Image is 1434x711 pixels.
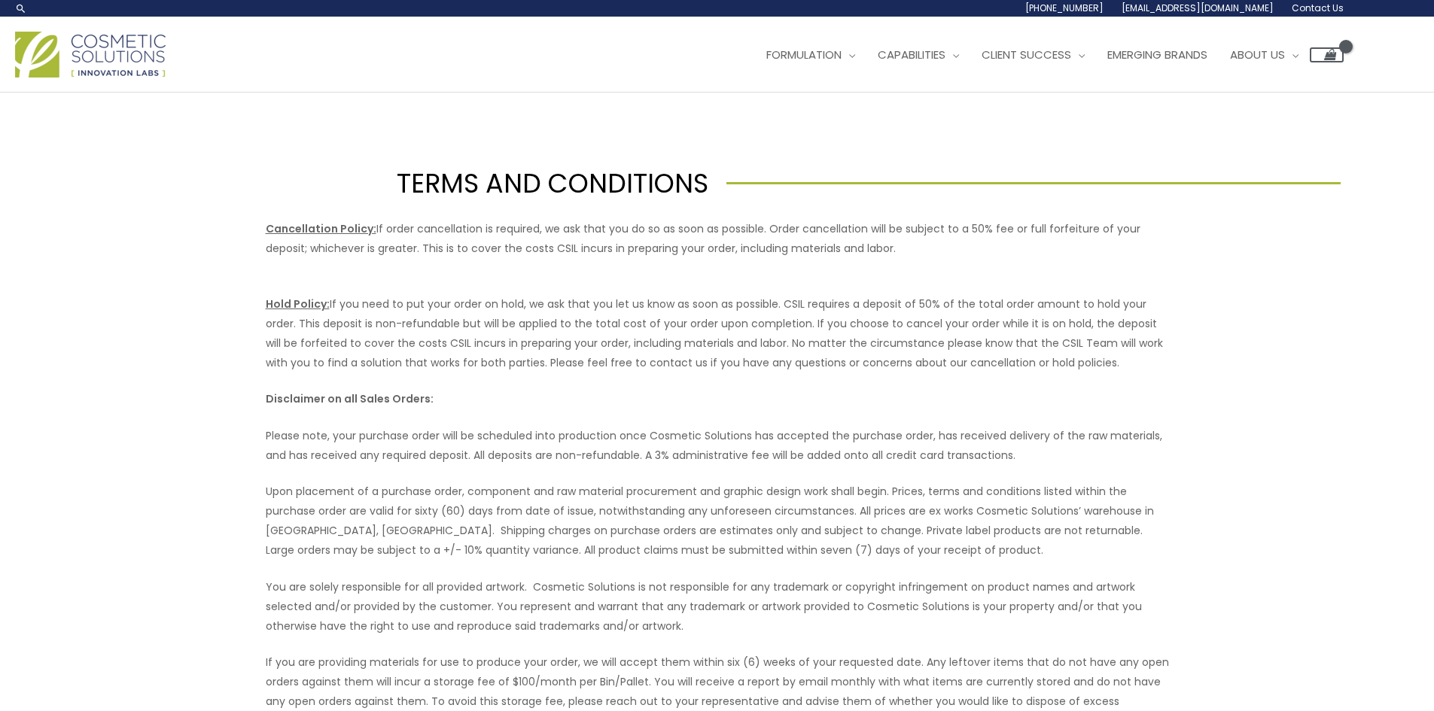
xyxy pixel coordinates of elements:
p: Please note, your purchase order will be scheduled into production once Cosmetic Solutions has ac... [266,426,1169,465]
span: [PHONE_NUMBER] [1025,2,1104,14]
span: Contact Us [1292,2,1344,14]
span: Emerging Brands [1107,47,1207,62]
a: View Shopping Cart, empty [1310,47,1344,62]
span: [EMAIL_ADDRESS][DOMAIN_NAME] [1122,2,1274,14]
h1: TERMS AND CONDITIONS [93,165,708,202]
span: About Us [1230,47,1285,62]
nav: Site Navigation [744,32,1344,77]
p: If you need to put your order on hold, we ask that you let us know as soon as possible. CSIL requ... [266,275,1169,372]
span: Client Success [982,47,1071,62]
a: Client Success [970,32,1096,77]
img: Cosmetic Solutions Logo [15,32,166,77]
a: Search icon link [15,2,27,14]
p: You are solely responsible for all provided artwork. Cosmetic Solutions is not responsible for an... [266,577,1169,636]
a: About Us [1219,32,1310,77]
a: Emerging Brands [1096,32,1219,77]
p: If order cancellation is required, we ask that you do so as soon as possible. Order cancellation ... [266,219,1169,258]
strong: Disclaimer on all Sales Orders: [266,391,434,406]
a: Capabilities [866,32,970,77]
span: Capabilities [878,47,945,62]
a: Formulation [755,32,866,77]
u: Cancellation Policy: [266,221,376,236]
p: Upon placement of a purchase order, component and raw material procurement and graphic design wor... [266,482,1169,560]
u: Hold Policy: [266,296,330,311]
span: Formulation [766,47,842,62]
